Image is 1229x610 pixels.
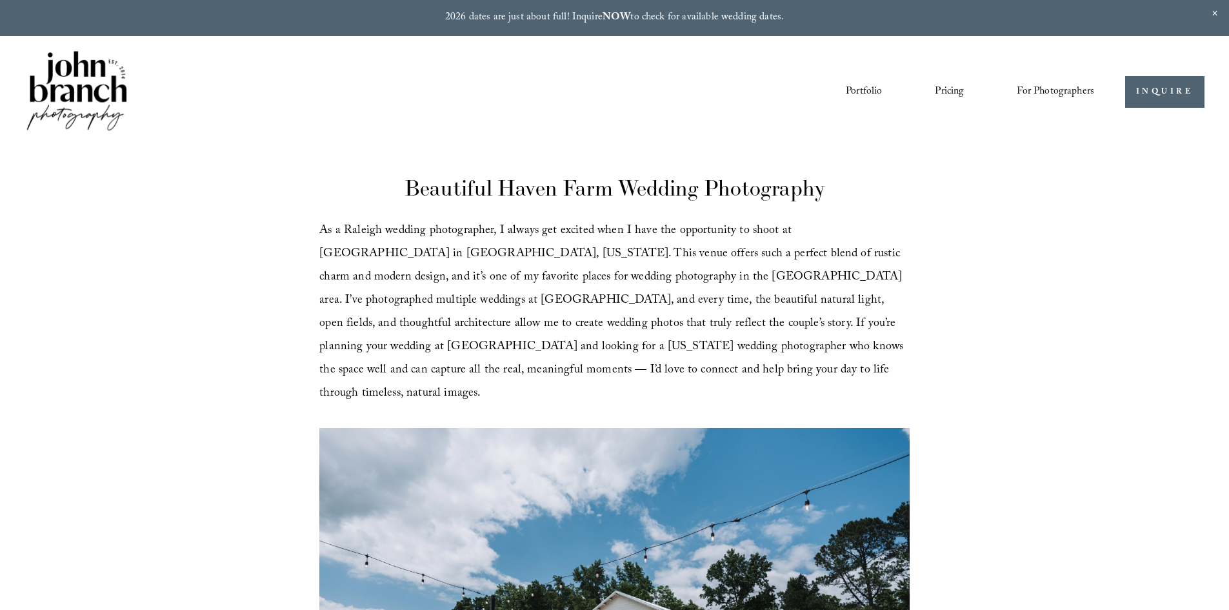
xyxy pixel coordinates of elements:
[1017,81,1094,103] a: folder dropdown
[319,221,906,404] span: As a Raleigh wedding photographer, I always get excited when I have the opportunity to shoot at [...
[846,81,882,103] a: Portfolio
[319,173,909,203] h1: Beautiful Haven Farm Wedding Photography
[25,48,129,136] img: John Branch IV Photography
[935,81,964,103] a: Pricing
[1125,76,1204,108] a: INQUIRE
[1017,82,1094,102] span: For Photographers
